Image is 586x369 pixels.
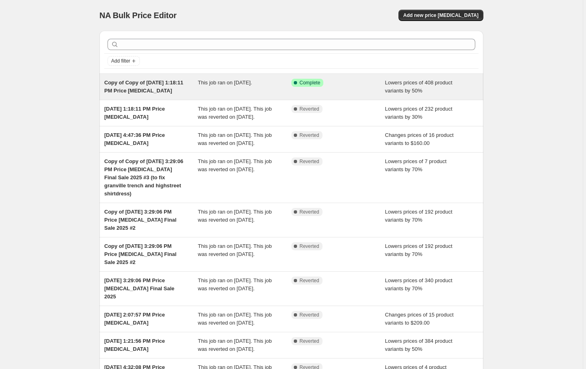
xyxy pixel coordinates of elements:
[299,80,320,86] span: Complete
[104,209,177,231] span: Copy of [DATE] 3:29:06 PM Price [MEDICAL_DATA] Final Sale 2025 #2
[198,132,272,146] span: This job ran on [DATE]. This job was reverted on [DATE].
[385,158,447,172] span: Lowers prices of 7 product variants by 70%
[104,158,183,197] span: Copy of Copy of [DATE] 3:29:06 PM Price [MEDICAL_DATA] Final Sale 2025 #3 (to fix granville trenc...
[299,338,319,344] span: Reverted
[104,243,177,265] span: Copy of [DATE] 3:29:06 PM Price [MEDICAL_DATA] Final Sale 2025 #2
[104,80,183,94] span: Copy of Copy of [DATE] 1:18:11 PM Price [MEDICAL_DATA]
[198,312,272,326] span: This job ran on [DATE]. This job was reverted on [DATE].
[198,158,272,172] span: This job ran on [DATE]. This job was reverted on [DATE].
[385,80,453,94] span: Lowers prices of 408 product variants by 50%
[385,106,453,120] span: Lowers prices of 232 product variants by 30%
[198,338,272,352] span: This job ran on [DATE]. This job was reverted on [DATE].
[99,11,177,20] span: NA Bulk Price Editor
[299,209,319,215] span: Reverted
[398,10,483,21] button: Add new price [MEDICAL_DATA]
[403,12,478,19] span: Add new price [MEDICAL_DATA]
[299,312,319,318] span: Reverted
[111,58,130,64] span: Add filter
[104,338,165,352] span: [DATE] 1:21:56 PM Price [MEDICAL_DATA]
[385,209,453,223] span: Lowers prices of 192 product variants by 70%
[108,56,140,66] button: Add filter
[198,80,252,86] span: This job ran on [DATE].
[104,132,165,146] span: [DATE] 4:47:36 PM Price [MEDICAL_DATA]
[198,209,272,223] span: This job ran on [DATE]. This job was reverted on [DATE].
[104,312,165,326] span: [DATE] 2:07:57 PM Price [MEDICAL_DATA]
[385,338,453,352] span: Lowers prices of 384 product variants by 50%
[299,243,319,249] span: Reverted
[104,106,165,120] span: [DATE] 1:18:11 PM Price [MEDICAL_DATA]
[385,312,454,326] span: Changes prices of 15 product variants to $209.00
[299,132,319,138] span: Reverted
[198,106,272,120] span: This job ran on [DATE]. This job was reverted on [DATE].
[299,106,319,112] span: Reverted
[198,277,272,291] span: This job ran on [DATE]. This job was reverted on [DATE].
[299,277,319,284] span: Reverted
[385,132,454,146] span: Changes prices of 16 product variants to $160.00
[198,243,272,257] span: This job ran on [DATE]. This job was reverted on [DATE].
[385,277,453,291] span: Lowers prices of 340 product variants by 70%
[104,277,175,300] span: [DATE] 3:29:06 PM Price [MEDICAL_DATA] Final Sale 2025
[385,243,453,257] span: Lowers prices of 192 product variants by 70%
[299,158,319,165] span: Reverted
